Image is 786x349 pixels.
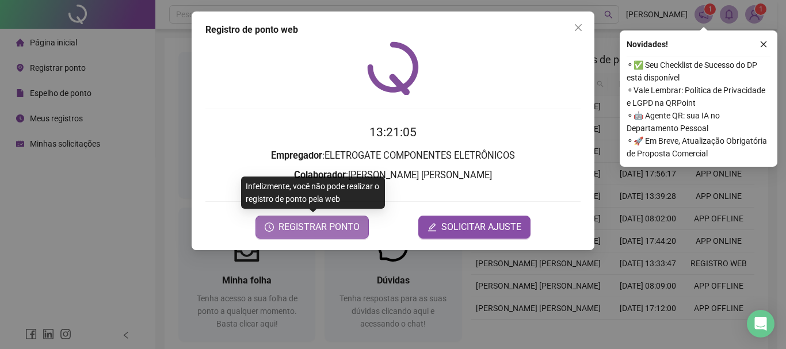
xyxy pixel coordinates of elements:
[205,148,581,163] h3: : ELETROGATE COMPONENTES ELETRÔNICOS
[627,59,770,84] span: ⚬ ✅ Seu Checklist de Sucesso do DP está disponível
[574,23,583,32] span: close
[627,84,770,109] span: ⚬ Vale Lembrar: Política de Privacidade e LGPD na QRPoint
[367,41,419,95] img: QRPoint
[369,125,417,139] time: 13:21:05
[441,220,521,234] span: SOLICITAR AJUSTE
[627,109,770,135] span: ⚬ 🤖 Agente QR: sua IA no Departamento Pessoal
[205,23,581,37] div: Registro de ponto web
[418,216,531,239] button: editSOLICITAR AJUSTE
[205,168,581,183] h3: : [PERSON_NAME] [PERSON_NAME]
[294,170,346,181] strong: Colaborador
[265,223,274,232] span: clock-circle
[428,223,437,232] span: edit
[271,150,322,161] strong: Empregador
[569,18,587,37] button: Close
[278,220,360,234] span: REGISTRAR PONTO
[627,135,770,160] span: ⚬ 🚀 Em Breve, Atualização Obrigatória de Proposta Comercial
[627,38,668,51] span: Novidades !
[760,40,768,48] span: close
[747,310,774,338] div: Open Intercom Messenger
[255,216,369,239] button: REGISTRAR PONTO
[241,177,385,209] div: Infelizmente, você não pode realizar o registro de ponto pela web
